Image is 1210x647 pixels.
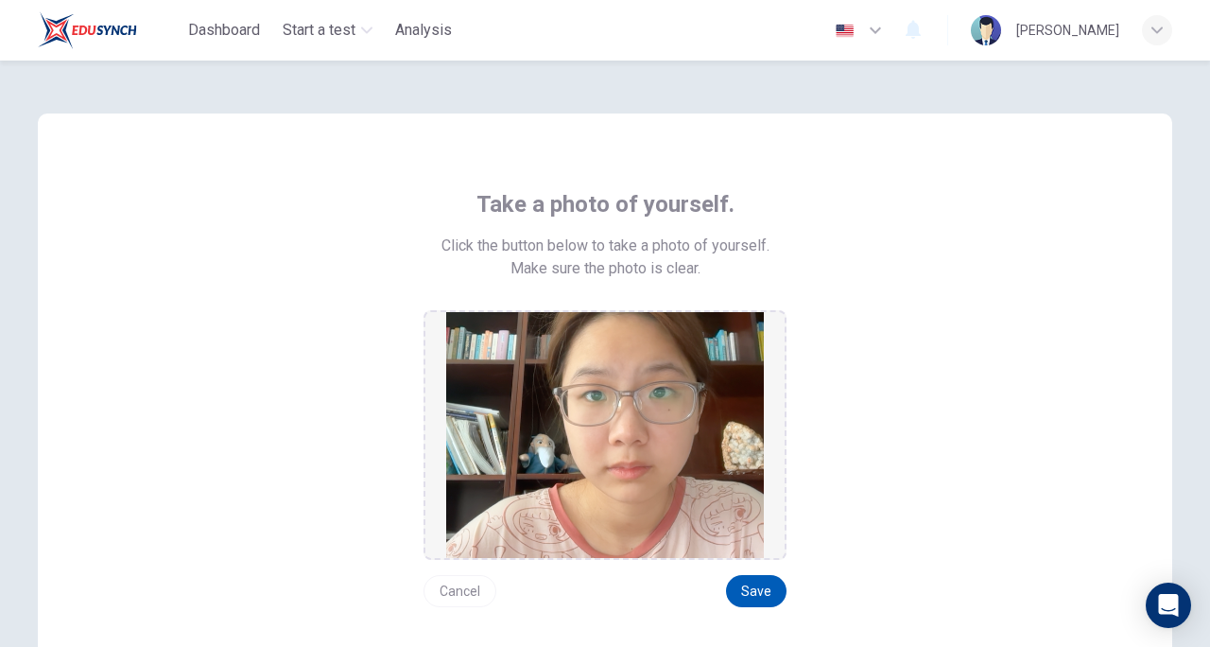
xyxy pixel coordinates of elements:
[38,11,137,49] img: Rosedale logo
[833,24,856,38] img: en
[510,257,700,280] span: Make sure the photo is clear.
[726,575,786,607] button: Save
[181,13,268,47] button: Dashboard
[446,312,764,558] img: preview screemshot
[971,15,1001,45] img: Profile picture
[1016,19,1119,42] div: [PERSON_NAME]
[476,189,735,219] span: Take a photo of yourself.
[38,11,181,49] a: Rosedale logo
[283,19,355,42] span: Start a test
[188,19,260,42] span: Dashboard
[388,13,459,47] button: Analysis
[275,13,380,47] button: Start a test
[1146,583,1191,628] div: Open Intercom Messenger
[423,575,496,607] button: Cancel
[395,19,452,42] span: Analysis
[441,235,769,257] span: Click the button below to take a photo of yourself.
